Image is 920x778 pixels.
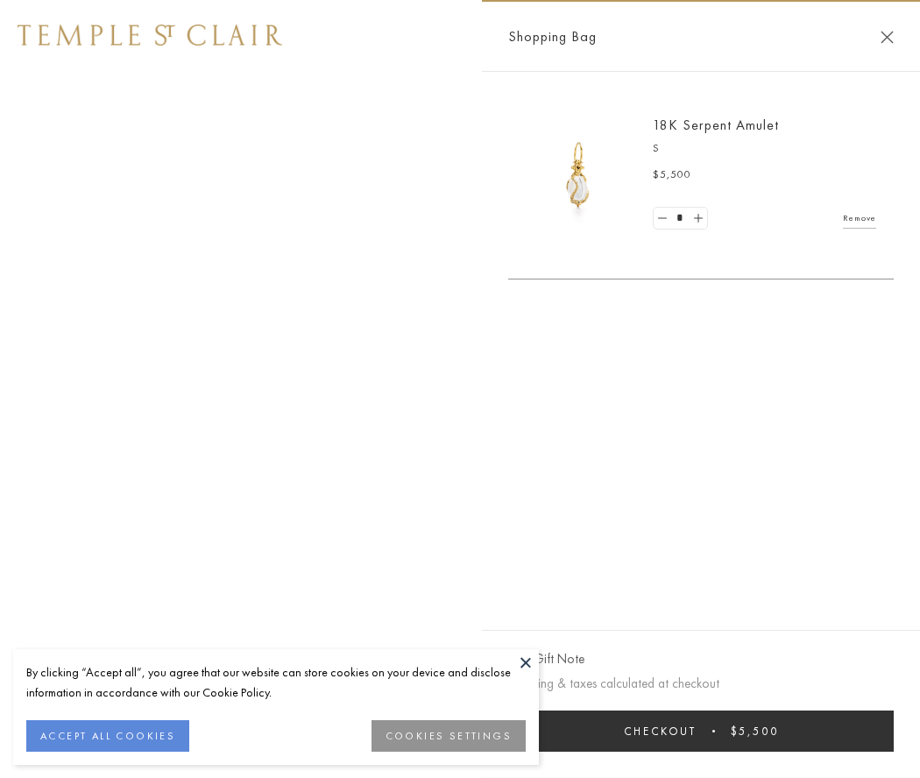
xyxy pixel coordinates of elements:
[526,123,631,228] img: P51836-E11SERPPV
[26,662,526,703] div: By clicking “Accept all”, you agree that our website can store cookies on your device and disclos...
[731,724,779,739] span: $5,500
[654,208,671,230] a: Set quantity to 0
[508,711,894,752] button: Checkout $5,500
[843,209,876,228] a: Remove
[653,140,876,158] p: S
[508,673,894,695] p: Shipping & taxes calculated at checkout
[26,720,189,752] button: ACCEPT ALL COOKIES
[653,166,691,184] span: $5,500
[508,25,597,48] span: Shopping Bag
[508,648,584,670] button: Add Gift Note
[653,116,779,134] a: 18K Serpent Amulet
[881,31,894,44] button: Close Shopping Bag
[689,208,706,230] a: Set quantity to 2
[624,724,697,739] span: Checkout
[18,25,282,46] img: Temple St. Clair
[372,720,526,752] button: COOKIES SETTINGS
